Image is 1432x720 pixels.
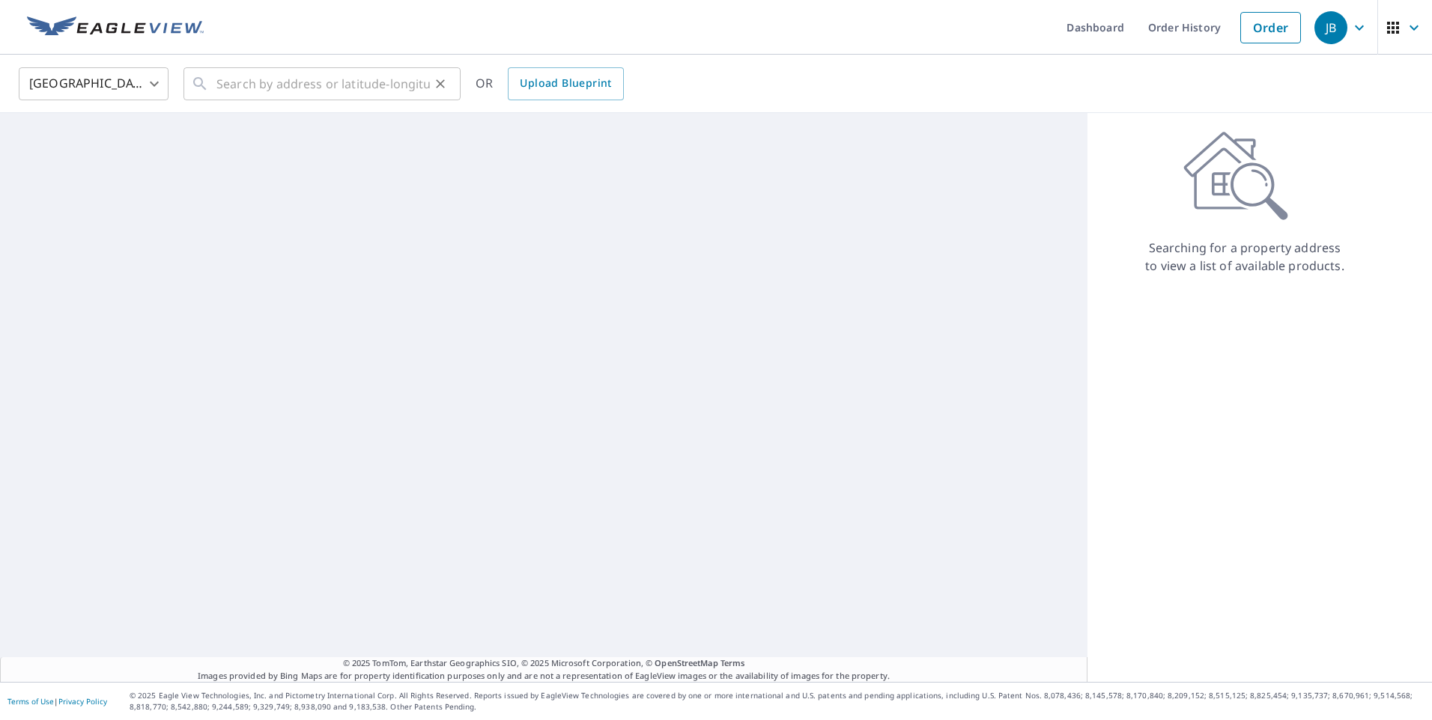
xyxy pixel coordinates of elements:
span: © 2025 TomTom, Earthstar Geographics SIO, © 2025 Microsoft Corporation, © [343,657,745,670]
a: Privacy Policy [58,696,107,707]
a: Order [1240,12,1301,43]
input: Search by address or latitude-longitude [216,63,430,105]
button: Clear [430,73,451,94]
div: [GEOGRAPHIC_DATA] [19,63,169,105]
p: © 2025 Eagle View Technologies, Inc. and Pictometry International Corp. All Rights Reserved. Repo... [130,690,1425,713]
span: Upload Blueprint [520,74,611,93]
p: Searching for a property address to view a list of available products. [1144,239,1345,275]
p: | [7,697,107,706]
div: OR [476,67,624,100]
a: Terms of Use [7,696,54,707]
a: Upload Blueprint [508,67,623,100]
img: EV Logo [27,16,204,39]
div: JB [1314,11,1347,44]
a: OpenStreetMap [655,657,717,668]
a: Terms [720,657,745,668]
